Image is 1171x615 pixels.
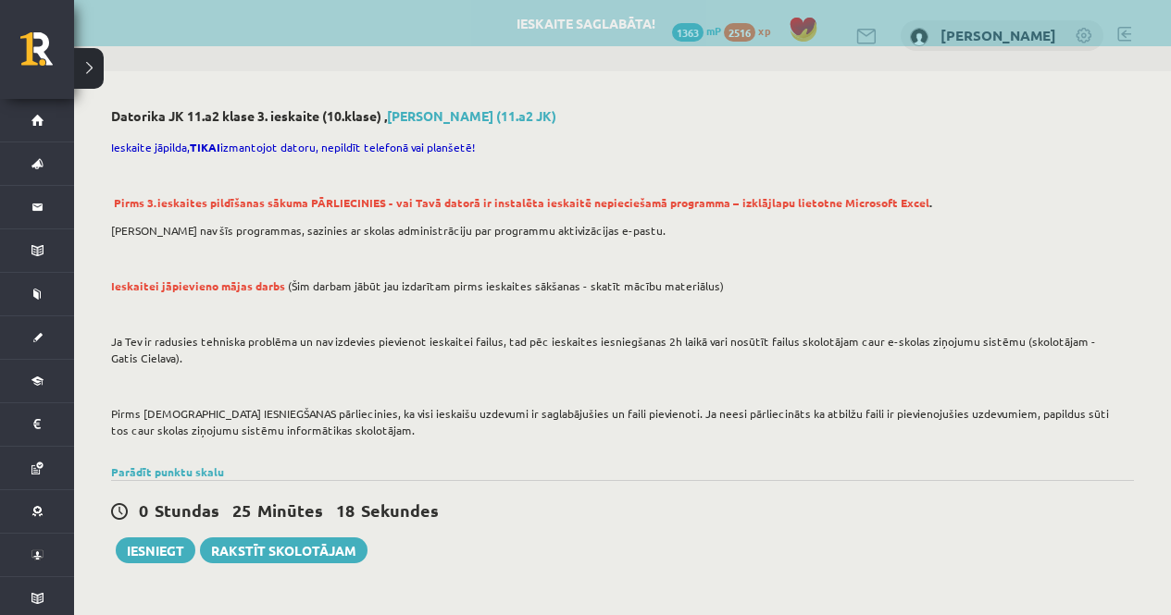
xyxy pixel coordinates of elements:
p: Pirms [DEMOGRAPHIC_DATA] IESNIEGŠANAS pārliecinies, ka visi ieskaišu uzdevumi ir saglabājušies un... [111,405,1125,438]
a: Rīgas 1. Tālmācības vidusskola [20,32,74,79]
p: (Šim darbam jābūt jau izdarītam pirms ieskaites sākšanas - skatīt mācību materiālus) [111,277,1125,294]
p: [PERSON_NAME] nav šīs programmas, sazinies ar skolas administrāciju par programmu aktivizācijas e... [111,222,1125,239]
span: Minūtes [257,499,323,521]
a: Parādīt punktu skalu [111,464,224,479]
span: Stundas [155,499,219,521]
strong: TIKAI [190,140,220,154]
span: Ieskaitei jāpievieno mājas darbs [111,278,285,293]
p: Ja Tev ir radusies tehniska problēma un nav izdevies pievienot ieskaitei failus, tad pēc ieskaite... [111,333,1125,366]
a: Rakstīt skolotājam [200,537,367,563]
button: Iesniegt [116,537,195,563]
h2: Datorika JK 11.a2 klase 3. ieskaite (10.klase) , [111,108,1134,124]
a: [PERSON_NAME] (11.a2 JK) [387,107,556,124]
span: Pirms 3.ieskaites pildīšanas sākuma PĀRLIECINIES - vai Tavā datorā ir instalēta ieskaitē nepiecie... [114,195,929,210]
span: Sekundes [361,499,439,521]
span: Ieskaite jāpilda, izmantojot datoru, nepildīt telefonā vai planšetē! [111,140,475,154]
span: 18 [336,499,355,521]
span: 25 [232,499,251,521]
span: 0 [139,499,148,521]
strong: . [111,195,933,210]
